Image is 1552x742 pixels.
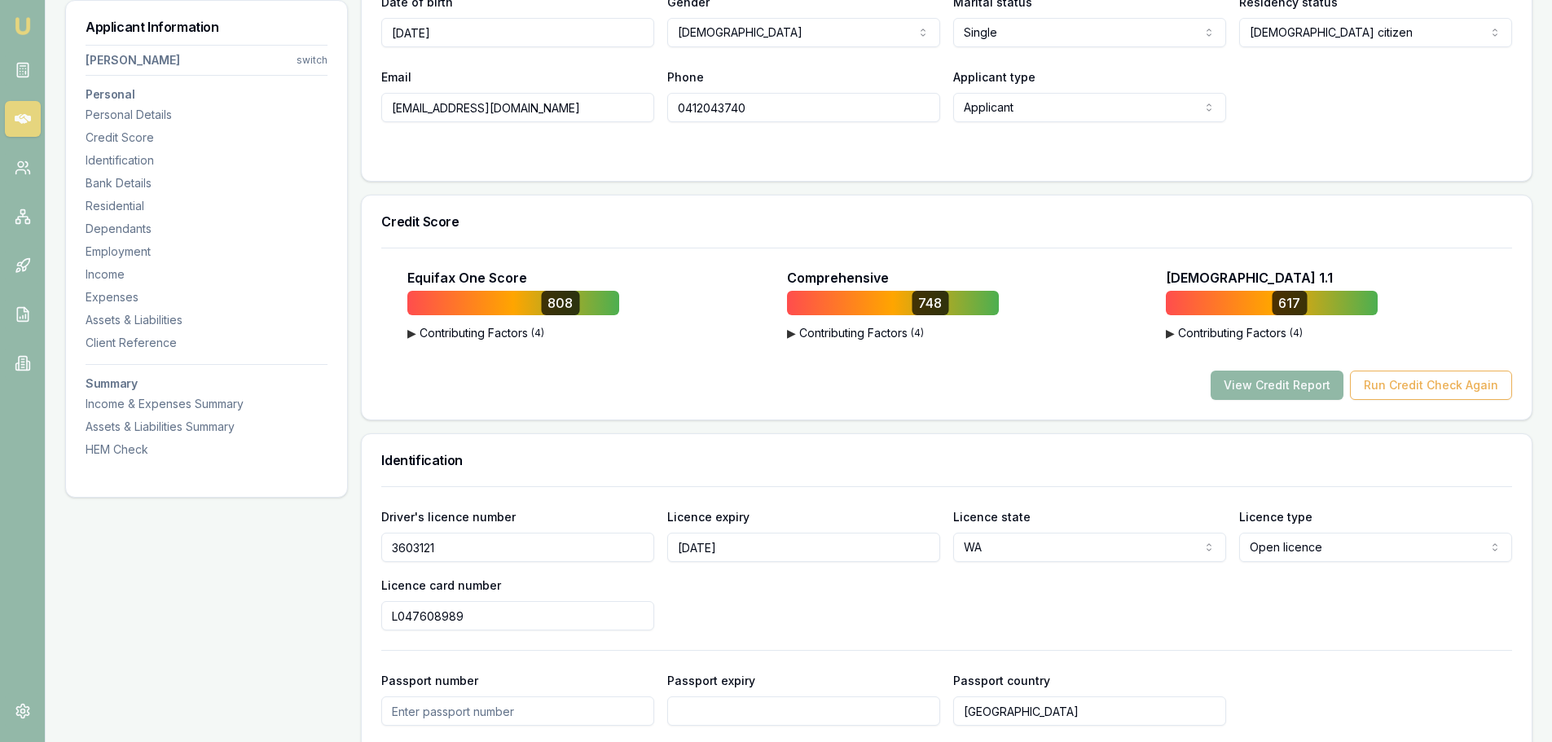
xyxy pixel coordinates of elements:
[86,130,328,146] div: Credit Score
[381,454,1512,467] h3: Identification
[86,378,328,389] h3: Summary
[667,93,940,122] input: 0431 234 567
[381,215,1512,228] h3: Credit Score
[953,70,1035,84] label: Applicant type
[381,674,478,687] label: Passport number
[381,578,501,592] label: Licence card number
[1290,327,1303,340] span: ( 4 )
[787,325,999,341] button: ▶Contributing Factors(4)
[86,266,328,283] div: Income
[86,221,328,237] div: Dependants
[86,312,328,328] div: Assets & Liabilities
[953,696,1226,726] input: Enter passport country
[1272,291,1307,315] div: 617
[531,327,544,340] span: ( 4 )
[86,152,328,169] div: Identification
[1211,371,1343,400] button: View Credit Report
[86,396,328,412] div: Income & Expenses Summary
[541,291,579,315] div: 808
[86,335,328,351] div: Client Reference
[381,70,411,84] label: Email
[667,674,755,687] label: Passport expiry
[86,441,328,458] div: HEM Check
[1239,510,1312,524] label: Licence type
[1166,325,1175,341] span: ▶
[787,268,889,288] p: Comprehensive
[911,327,924,340] span: ( 4 )
[381,601,654,630] input: Enter driver's licence card number
[667,70,704,84] label: Phone
[86,175,328,191] div: Bank Details
[86,52,180,68] div: [PERSON_NAME]
[953,510,1031,524] label: Licence state
[953,674,1050,687] label: Passport country
[86,20,328,33] h3: Applicant Information
[912,291,948,315] div: 748
[86,289,328,305] div: Expenses
[86,107,328,123] div: Personal Details
[381,510,516,524] label: Driver's licence number
[381,18,654,47] input: DD/MM/YYYY
[86,419,328,435] div: Assets & Liabilities Summary
[86,198,328,214] div: Residential
[1166,325,1378,341] button: ▶Contributing Factors(4)
[407,325,619,341] button: ▶Contributing Factors(4)
[381,533,654,562] input: Enter driver's licence number
[407,268,527,288] p: Equifax One Score
[787,325,796,341] span: ▶
[1166,268,1333,288] p: [DEMOGRAPHIC_DATA] 1.1
[381,696,654,726] input: Enter passport number
[1350,371,1512,400] button: Run Credit Check Again
[13,16,33,36] img: emu-icon-u.png
[297,54,328,67] div: switch
[86,244,328,260] div: Employment
[667,510,750,524] label: Licence expiry
[407,325,416,341] span: ▶
[86,89,328,100] h3: Personal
